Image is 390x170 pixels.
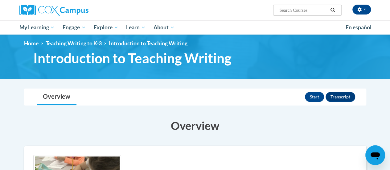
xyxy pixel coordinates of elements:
[150,20,179,35] a: About
[94,24,118,31] span: Explore
[346,24,372,31] span: En español
[19,24,55,31] span: My Learning
[24,118,366,133] h3: Overview
[352,5,371,15] button: Account Settings
[37,89,76,105] a: Overview
[342,21,376,34] a: En español
[328,6,337,14] button: Search
[90,20,122,35] a: Explore
[365,145,385,165] iframe: Button to launch messaging window
[63,24,86,31] span: Engage
[305,92,324,102] button: Start
[33,50,232,66] span: Introduction to Teaching Writing
[326,92,355,102] button: Transcript
[126,24,146,31] span: Learn
[19,5,88,16] img: Cox Campus
[24,40,39,47] a: Home
[154,24,174,31] span: About
[15,20,376,35] div: Main menu
[19,5,130,16] a: Cox Campus
[59,20,90,35] a: Engage
[46,40,102,47] a: Teaching Writing to K-3
[15,20,59,35] a: My Learning
[122,20,150,35] a: Learn
[109,40,187,47] span: Introduction to Teaching Writing
[279,6,328,14] input: Search Courses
